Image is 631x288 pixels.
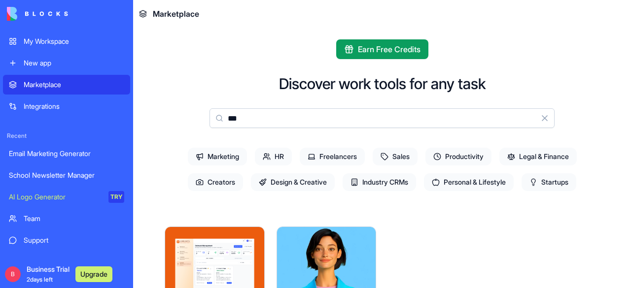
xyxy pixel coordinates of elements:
span: Marketplace [153,8,199,20]
span: HR [255,148,292,165]
span: Legal & Finance [499,148,577,165]
div: Email Marketing Generator [9,149,124,159]
span: Creators [188,173,243,191]
div: My Workspace [24,36,124,46]
div: Integrations [24,101,124,111]
div: Team [24,214,124,224]
span: 2 days left [27,276,53,283]
img: logo [7,7,68,21]
a: My Workspace [3,32,130,51]
div: AI Logo Generator [9,192,102,202]
h2: Discover work tools for any task [279,75,486,93]
button: Clear [535,108,555,128]
button: Upgrade [75,266,112,282]
span: Marketing [188,148,247,165]
span: B [5,266,21,282]
div: Support [24,235,124,245]
div: School Newsletter Manager [9,170,124,180]
a: AI Logo GeneratorTRY [3,187,130,207]
span: Industry CRMs [343,173,416,191]
span: Design & Creative [251,173,335,191]
span: Earn Free Credits [358,43,421,55]
span: Business Trial [27,264,70,284]
span: Recent [3,132,130,140]
a: Team [3,209,130,228]
a: New app [3,53,130,73]
span: Freelancers [300,148,365,165]
div: New app [24,58,124,68]
span: Personal & Lifestyle [424,173,514,191]
img: Ella AI assistant [277,227,376,288]
a: Book a demo [3,252,130,272]
a: Email Marketing Generator [3,144,130,163]
span: Productivity [425,148,491,165]
span: Sales [373,148,418,165]
div: Marketplace [24,80,124,90]
a: Integrations [3,96,130,116]
a: Support [3,230,130,250]
span: Startups [522,173,576,191]
div: TRY [108,191,124,203]
a: School Newsletter Manager [3,165,130,185]
button: Earn Free Credits [336,39,428,59]
a: Marketplace [3,75,130,95]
